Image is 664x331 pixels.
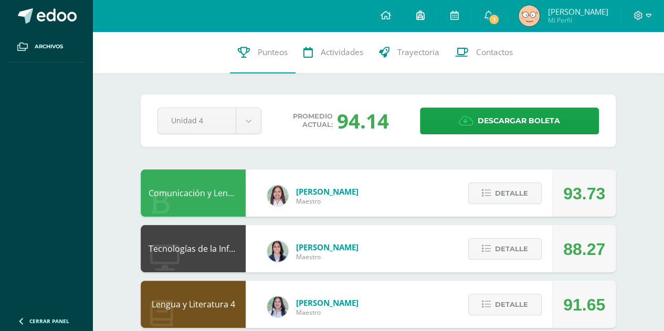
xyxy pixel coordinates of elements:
span: Contactos [476,47,513,58]
a: Punteos [230,31,296,73]
a: Trayectoria [371,31,447,73]
img: acecb51a315cac2de2e3deefdb732c9f.png [267,185,288,206]
span: [PERSON_NAME] [296,186,359,197]
span: Maestro [296,252,359,261]
span: Punteos [258,47,288,58]
img: 1a4d27bc1830275b18b6b82291d6b399.png [519,5,540,26]
button: Detalle [468,183,542,204]
img: 7489ccb779e23ff9f2c3e89c21f82ed0.png [267,241,288,262]
div: 93.73 [563,170,605,217]
button: Detalle [468,294,542,315]
a: Contactos [447,31,521,73]
span: Mi Perfil [547,16,608,25]
span: Promedio actual: [293,112,333,129]
a: Descargar boleta [420,108,599,134]
img: df6a3bad71d85cf97c4a6d1acf904499.png [267,296,288,317]
a: Unidad 4 [158,108,261,134]
span: [PERSON_NAME] [547,6,608,17]
span: Detalle [495,184,528,203]
div: Lengua y Literatura 4 [141,281,246,328]
span: [PERSON_NAME] [296,297,359,308]
div: Tecnologías de la Información y la Comunicación 4 [141,225,246,272]
button: Detalle [468,238,542,260]
span: Descargar boleta [478,108,560,134]
a: Archivos [8,31,84,62]
span: [PERSON_NAME] [296,242,359,252]
span: Actividades [321,47,363,58]
span: Detalle [495,295,528,314]
span: Cerrar panel [29,317,69,325]
span: Archivos [35,42,63,51]
a: Actividades [296,31,371,73]
div: Comunicación y Lenguaje L3 Inglés 4 [141,169,246,217]
div: 91.65 [563,281,605,328]
span: Maestro [296,197,359,206]
span: Maestro [296,308,359,317]
div: 88.27 [563,226,605,273]
div: 94.14 [337,107,389,134]
span: Detalle [495,239,528,259]
span: 1 [488,14,500,25]
span: Unidad 4 [171,108,223,133]
span: Trayectoria [397,47,439,58]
